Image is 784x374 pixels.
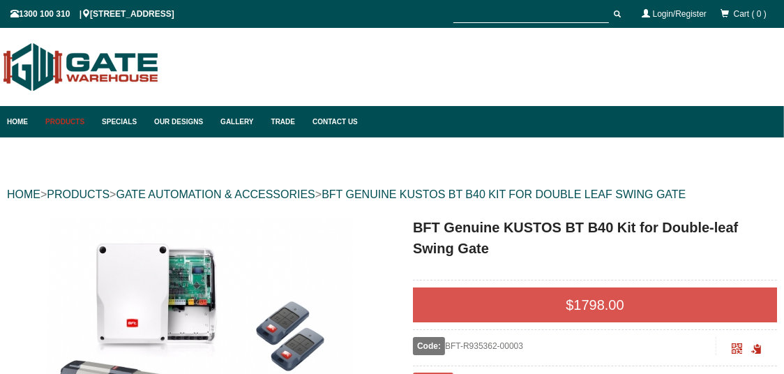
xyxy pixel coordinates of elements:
a: Gallery [213,106,264,137]
input: SEARCH PRODUCTS [453,6,609,23]
div: BFT-R935362-00003 [413,337,716,355]
iframe: LiveChat chat widget [505,1,784,325]
a: BFT GENUINE KUSTOS BT B40 KIT FOR DOUBLE LEAF SWING GATE [322,188,686,200]
a: Contact Us [306,106,358,137]
a: PRODUCTS [47,188,110,200]
a: Trade [264,106,306,137]
span: 1300 100 310 | [STREET_ADDRESS] [10,9,174,19]
h1: BFT Genuine KUSTOS BT B40 Kit for Double-leaf Swing Gate [413,217,777,259]
span: Click to copy the URL [751,344,762,354]
a: Our Designs [147,106,213,137]
a: HOME [7,188,40,200]
div: > > > [7,172,777,217]
a: Click to enlarge and scan to share. [732,345,742,355]
a: GATE AUTOMATION & ACCESSORIES [116,188,315,200]
a: Products [38,106,95,137]
a: Home [7,106,38,137]
div: $ [413,287,777,322]
span: Code: [413,337,445,355]
a: Specials [95,106,147,137]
